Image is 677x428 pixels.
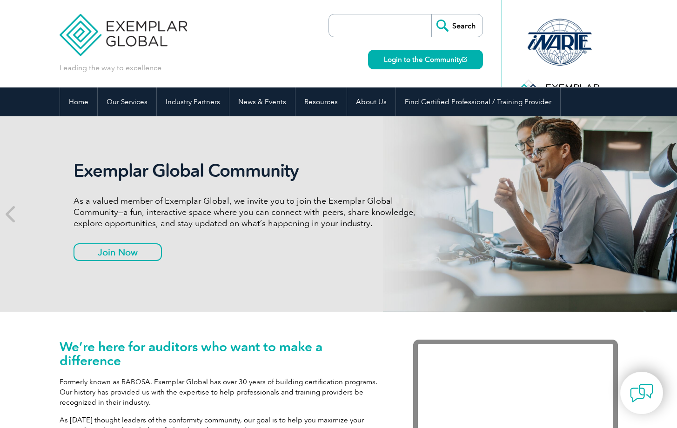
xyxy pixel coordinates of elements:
p: Leading the way to excellence [60,63,161,73]
a: News & Events [229,87,295,116]
p: Formerly known as RABQSA, Exemplar Global has over 30 years of building certification programs. O... [60,377,385,408]
a: Find Certified Professional / Training Provider [396,87,560,116]
a: Our Services [98,87,156,116]
a: Login to the Community [368,50,483,69]
h1: We’re here for auditors who want to make a difference [60,340,385,368]
img: contact-chat.png [630,381,653,405]
a: About Us [347,87,395,116]
img: open_square.png [462,57,467,62]
input: Search [431,14,483,37]
a: Join Now [74,243,162,261]
h2: Exemplar Global Community [74,160,422,181]
a: Industry Partners [157,87,229,116]
p: As a valued member of Exemplar Global, we invite you to join the Exemplar Global Community—a fun,... [74,195,422,229]
a: Home [60,87,97,116]
a: Resources [295,87,347,116]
